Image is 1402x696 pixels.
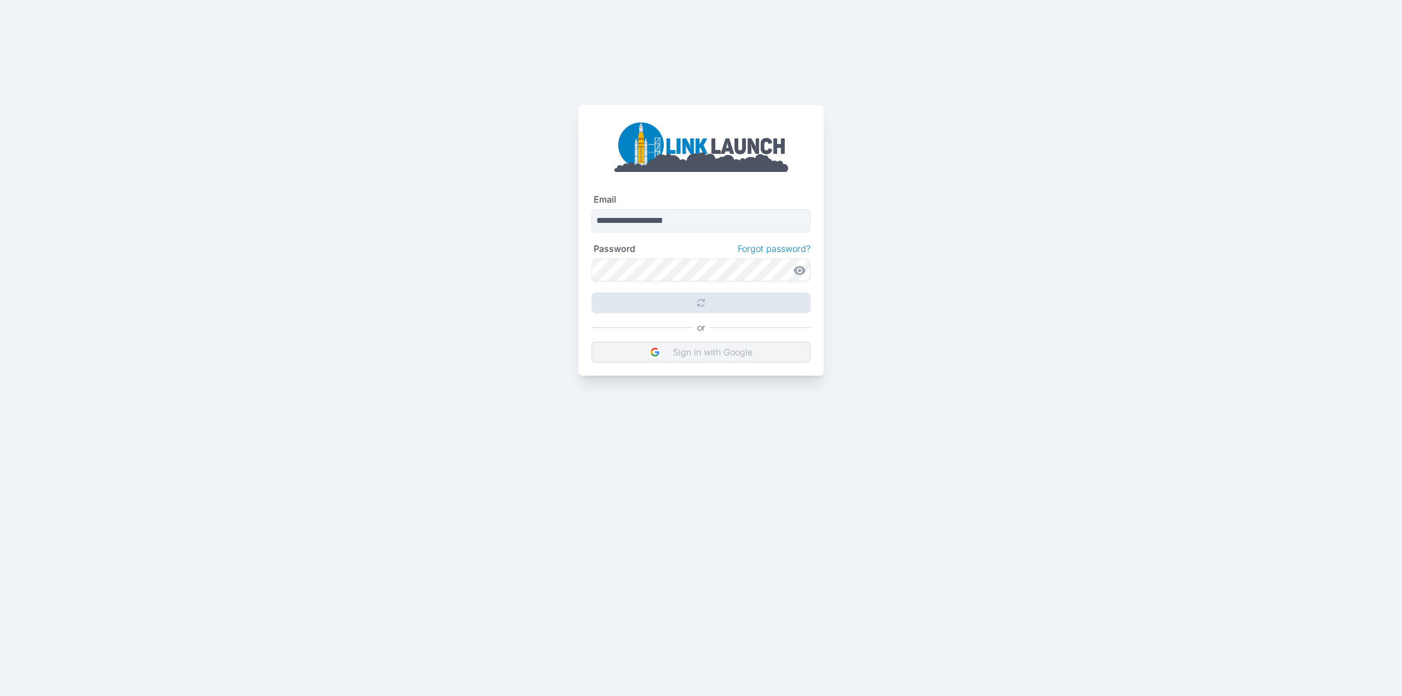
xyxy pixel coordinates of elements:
[594,243,635,254] label: Password
[591,342,811,363] button: Sign in with Google
[673,347,752,358] p: Sign in with Google
[613,118,789,172] img: linklaunch_big.2e5cdd30.png
[594,194,616,205] label: Email
[738,243,811,254] a: Forgot password?
[697,322,705,333] p: or
[650,347,660,357] img: DIz4rYaBO0VM93JpwbwaJtqNfEsbwZFgEL50VtgcJLBV6wK9aKtfd+cEkvuBfcC37k9h8VGR+csPdltgAAAABJRU5ErkJggg==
